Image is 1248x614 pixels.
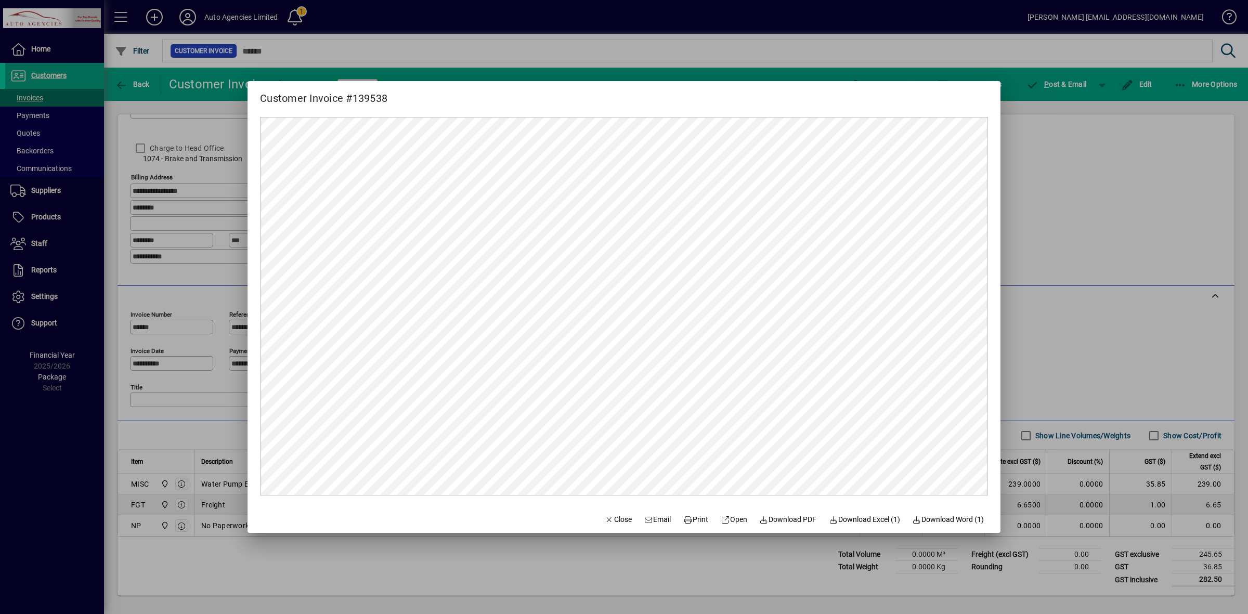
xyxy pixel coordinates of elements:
[601,510,636,529] button: Close
[756,510,821,529] a: Download PDF
[679,510,712,529] button: Print
[640,510,675,529] button: Email
[908,510,989,529] button: Download Word (1)
[605,514,632,525] span: Close
[717,510,751,529] a: Open
[683,514,708,525] span: Print
[829,514,900,525] span: Download Excel (1)
[913,514,984,525] span: Download Word (1)
[825,510,904,529] button: Download Excel (1)
[644,514,671,525] span: Email
[760,514,817,525] span: Download PDF
[248,81,400,107] h2: Customer Invoice #139538
[721,514,747,525] span: Open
